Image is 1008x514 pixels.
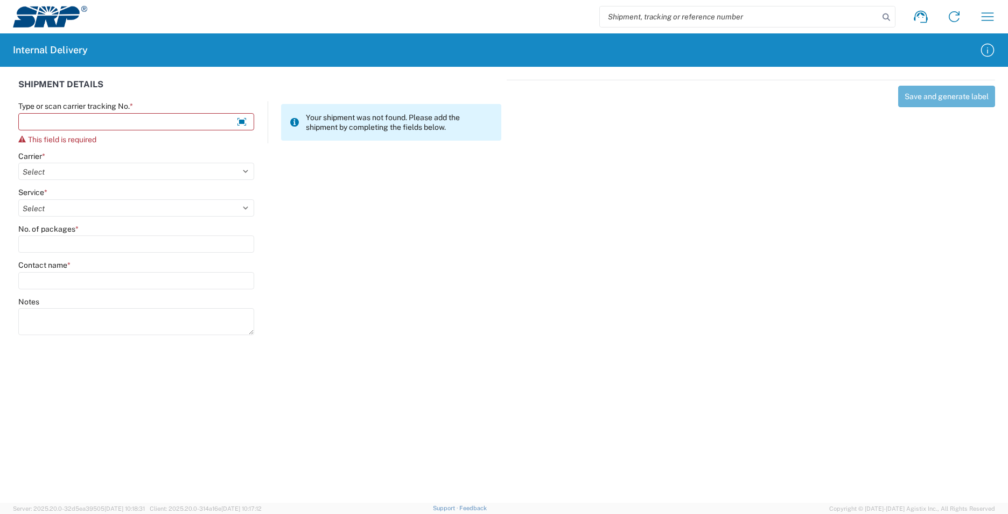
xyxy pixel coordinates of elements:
span: Copyright © [DATE]-[DATE] Agistix Inc., All Rights Reserved [829,504,995,513]
img: srp [13,6,87,27]
span: [DATE] 10:17:12 [221,505,262,512]
label: Contact name [18,260,71,270]
a: Support [433,505,460,511]
label: Type or scan carrier tracking No. [18,101,133,111]
span: Server: 2025.20.0-32d5ea39505 [13,505,145,512]
input: Shipment, tracking or reference number [600,6,879,27]
label: Carrier [18,151,45,161]
label: No. of packages [18,224,79,234]
span: Client: 2025.20.0-314a16e [150,505,262,512]
span: Your shipment was not found. Please add the shipment by completing the fields below. [306,113,493,132]
span: This field is required [28,135,96,144]
h2: Internal Delivery [13,44,88,57]
span: [DATE] 10:18:31 [104,505,145,512]
a: Feedback [459,505,487,511]
label: Notes [18,297,39,307]
label: Service [18,187,47,197]
div: SHIPMENT DETAILS [18,80,501,101]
